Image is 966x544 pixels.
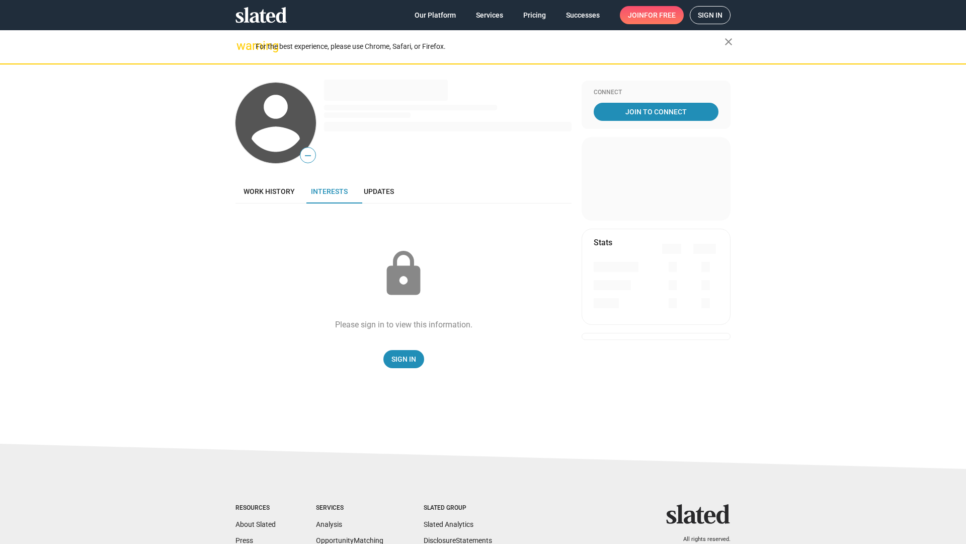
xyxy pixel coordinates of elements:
[476,6,503,24] span: Services
[235,504,276,512] div: Resources
[356,179,402,203] a: Updates
[316,504,383,512] div: Services
[594,237,612,248] mat-card-title: Stats
[424,520,473,528] a: Slated Analytics
[620,6,684,24] a: Joinfor free
[415,6,456,24] span: Our Platform
[311,187,348,195] span: Interests
[300,149,315,162] span: —
[424,504,492,512] div: Slated Group
[235,520,276,528] a: About Slated
[303,179,356,203] a: Interests
[364,187,394,195] span: Updates
[383,350,424,368] a: Sign In
[316,520,342,528] a: Analysis
[244,187,295,195] span: Work history
[523,6,546,24] span: Pricing
[515,6,554,24] a: Pricing
[690,6,731,24] a: Sign in
[558,6,608,24] a: Successes
[468,6,511,24] a: Services
[407,6,464,24] a: Our Platform
[236,40,249,52] mat-icon: warning
[698,7,722,24] span: Sign in
[335,319,472,330] div: Please sign in to view this information.
[594,89,718,97] div: Connect
[722,36,735,48] mat-icon: close
[628,6,676,24] span: Join
[566,6,600,24] span: Successes
[644,6,676,24] span: for free
[235,179,303,203] a: Work history
[391,350,416,368] span: Sign In
[596,103,716,121] span: Join To Connect
[594,103,718,121] a: Join To Connect
[256,40,725,53] div: For the best experience, please use Chrome, Safari, or Firefox.
[378,249,429,299] mat-icon: lock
